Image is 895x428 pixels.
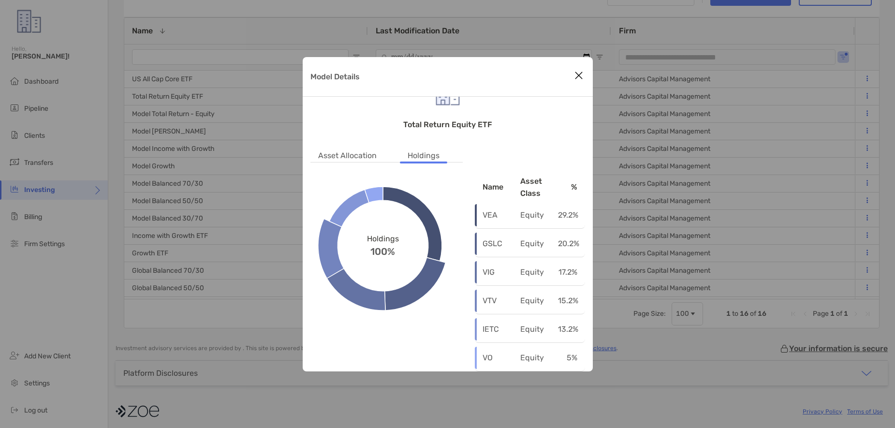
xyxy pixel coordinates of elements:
[558,209,577,221] p: 29.2 %
[483,266,520,278] p: VIG
[400,150,447,162] li: Holdings
[483,352,520,364] p: VO
[483,209,520,221] p: VEA
[520,352,558,364] p: Equity
[520,175,558,199] p: Asset Class
[520,266,558,278] p: Equity
[558,352,577,364] p: 5 %
[310,150,384,162] li: Asset Allocation
[558,237,577,250] p: 20.2 %
[310,71,360,83] p: Model Details
[483,295,520,307] p: VTV
[520,295,558,307] p: Equity
[310,119,585,131] h3: Total Return Equity ETF
[558,266,577,278] p: 17.2 %
[483,323,520,335] p: IETC
[572,69,586,83] button: Close modal
[520,323,558,335] p: Equity
[558,181,577,193] p: %
[303,57,593,371] div: Model Details
[520,209,558,221] p: Equity
[370,243,395,257] span: 100%
[520,237,558,250] p: Equity
[558,295,577,307] p: 15.2 %
[483,237,520,250] p: GSLC
[558,323,577,335] p: 13.2 %
[367,234,399,243] span: Holdings
[483,181,520,193] p: Name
